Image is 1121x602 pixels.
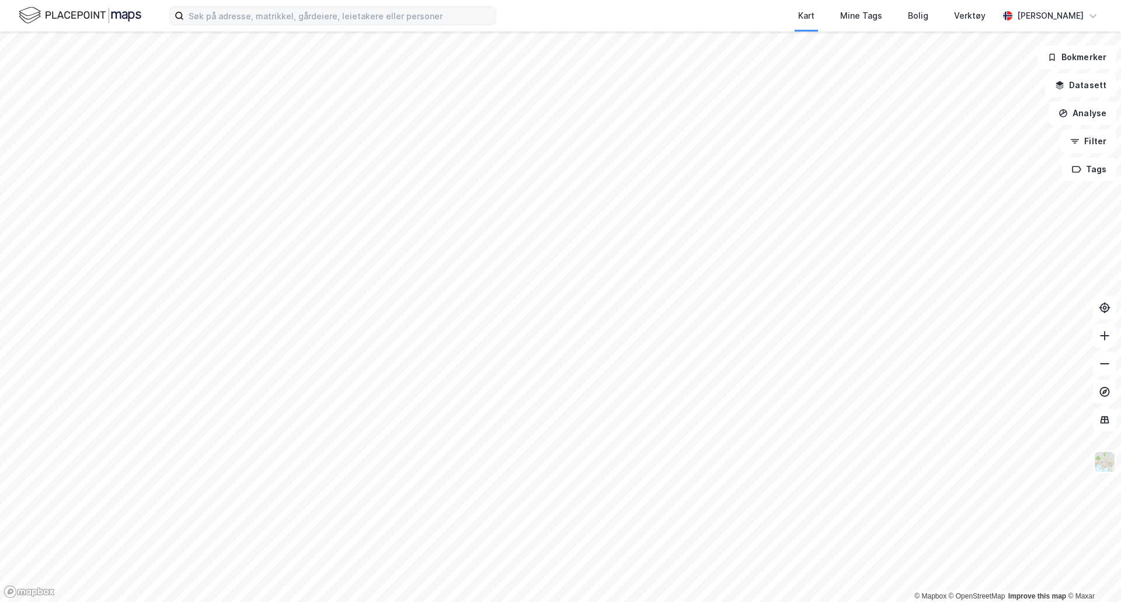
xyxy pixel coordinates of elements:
[1063,546,1121,602] iframe: Chat Widget
[840,9,882,23] div: Mine Tags
[1017,9,1084,23] div: [PERSON_NAME]
[19,5,141,26] img: logo.f888ab2527a4732fd821a326f86c7f29.svg
[184,7,496,25] input: Søk på adresse, matrikkel, gårdeiere, leietakere eller personer
[954,9,986,23] div: Verktøy
[798,9,814,23] div: Kart
[908,9,928,23] div: Bolig
[1063,546,1121,602] div: Kontrollprogram for chat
